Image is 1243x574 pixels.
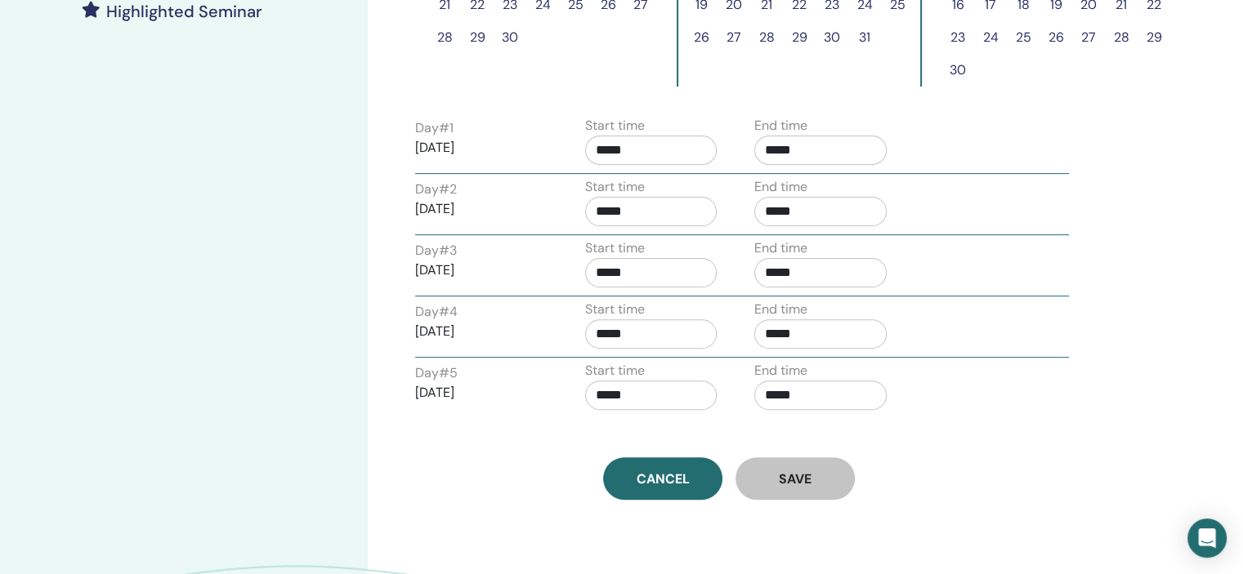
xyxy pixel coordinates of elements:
label: Start time [585,177,645,197]
label: Day # 3 [415,241,457,260]
p: [DATE] [415,138,548,158]
button: 29 [1138,21,1170,54]
button: 29 [783,21,816,54]
button: 28 [750,21,783,54]
span: Cancel [637,470,690,487]
button: Save [736,457,855,500]
p: [DATE] [415,199,548,219]
label: Day # 1 [415,118,454,138]
button: 31 [848,21,881,54]
h4: Highlighted Seminar [106,2,262,21]
p: [DATE] [415,383,548,403]
button: 26 [1040,21,1072,54]
a: Cancel [603,457,722,500]
div: Open Intercom Messenger [1187,518,1227,558]
button: 27 [1072,21,1105,54]
button: 30 [941,54,974,87]
label: Day # 5 [415,363,458,383]
button: 28 [428,21,461,54]
label: Start time [585,116,645,136]
p: [DATE] [415,322,548,341]
span: Save [779,470,812,487]
button: 26 [685,21,718,54]
label: End time [754,361,807,380]
label: End time [754,116,807,136]
label: Start time [585,238,645,258]
label: Day # 2 [415,180,457,199]
button: 24 [974,21,1007,54]
button: 23 [941,21,974,54]
label: End time [754,238,807,258]
button: 25 [1007,21,1040,54]
label: Start time [585,300,645,319]
p: [DATE] [415,260,548,280]
button: 30 [816,21,848,54]
label: Start time [585,361,645,380]
button: 28 [1105,21,1138,54]
button: 30 [494,21,526,54]
button: 29 [461,21,494,54]
label: End time [754,177,807,197]
label: Day # 4 [415,302,458,322]
label: End time [754,300,807,319]
button: 27 [718,21,750,54]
